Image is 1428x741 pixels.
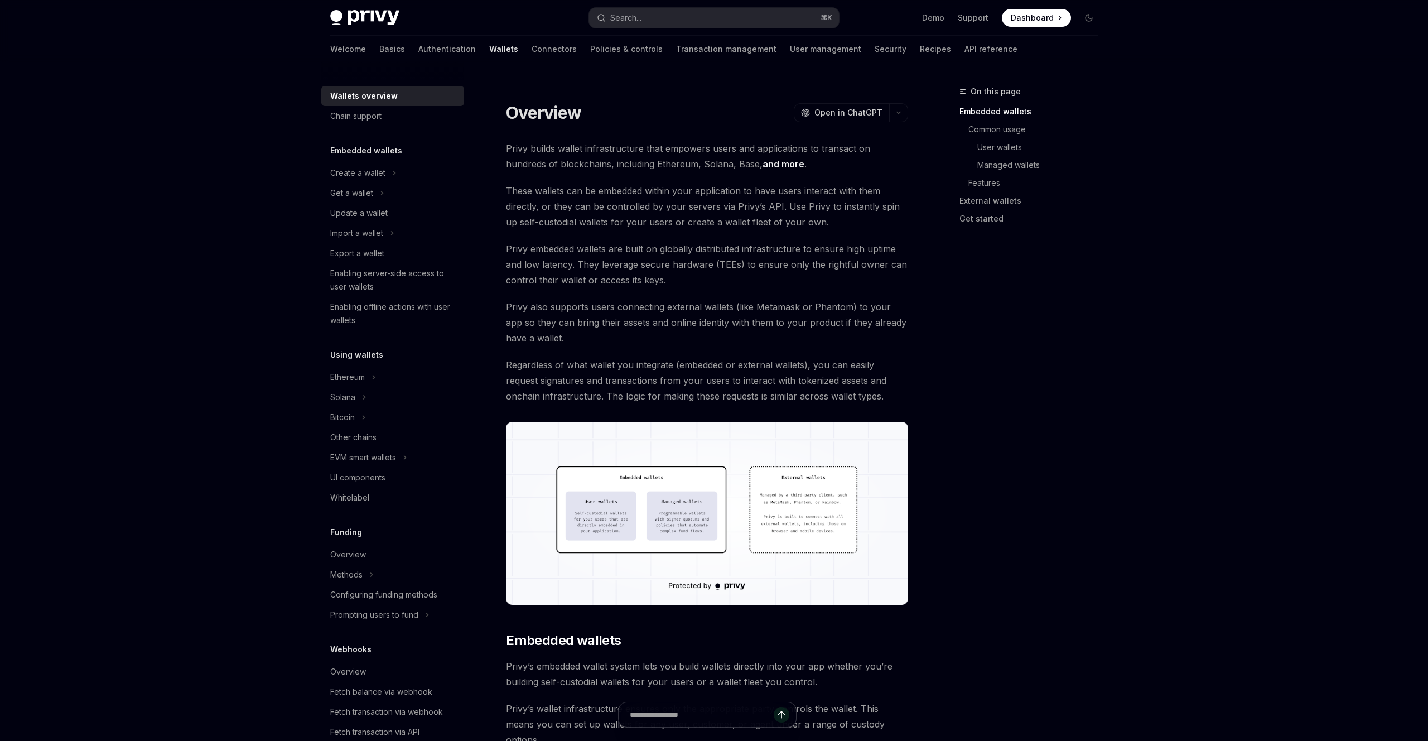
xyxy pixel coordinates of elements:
a: Transaction management [676,36,776,62]
div: Enabling server-side access to user wallets [330,267,457,293]
div: Chain support [330,109,382,123]
a: Wallets [489,36,518,62]
div: Search... [610,11,641,25]
a: Other chains [321,427,464,448]
span: ⌘ K [821,13,832,22]
h1: Overview [506,103,581,123]
a: Security [875,36,906,62]
div: Overview [330,548,366,561]
h5: Webhooks [330,643,372,656]
div: Methods [330,568,363,581]
a: Policies & controls [590,36,663,62]
div: Fetch transaction via API [330,725,419,739]
a: and more [763,158,804,170]
div: Fetch transaction via webhook [330,705,443,719]
div: Import a wallet [330,227,383,240]
span: Dashboard [1011,12,1054,23]
a: Basics [379,36,405,62]
h5: Funding [330,526,362,539]
a: Fetch transaction via webhook [321,702,464,722]
a: Configuring funding methods [321,585,464,605]
a: Export a wallet [321,243,464,263]
a: API reference [964,36,1017,62]
span: Privy builds wallet infrastructure that empowers users and applications to transact on hundreds o... [506,141,908,172]
a: Overview [321,545,464,565]
div: Bitcoin [330,411,355,424]
span: Privy also supports users connecting external wallets (like Metamask or Phantom) to your app so t... [506,299,908,346]
a: Authentication [418,36,476,62]
a: Managed wallets [977,156,1107,174]
div: Prompting users to fund [330,608,418,622]
div: Export a wallet [330,247,384,260]
a: Demo [922,12,944,23]
a: Get started [959,210,1107,228]
a: Fetch balance via webhook [321,682,464,702]
a: Recipes [920,36,951,62]
a: Support [958,12,988,23]
a: UI components [321,468,464,488]
div: EVM smart wallets [330,451,396,464]
div: Update a wallet [330,206,388,220]
span: Privy’s embedded wallet system lets you build wallets directly into your app whether you’re build... [506,658,908,690]
a: User management [790,36,861,62]
a: Welcome [330,36,366,62]
button: Open in ChatGPT [794,103,889,122]
img: dark logo [330,10,399,26]
img: images/walletoverview.png [506,422,908,605]
a: Overview [321,662,464,682]
div: Configuring funding methods [330,588,437,602]
span: These wallets can be embedded within your application to have users interact with them directly, ... [506,183,908,230]
a: Dashboard [1002,9,1071,27]
a: User wallets [977,138,1107,156]
span: Open in ChatGPT [814,107,882,118]
div: Create a wallet [330,166,385,180]
div: UI components [330,471,385,484]
a: External wallets [959,192,1107,210]
span: Regardless of what wallet you integrate (embedded or external wallets), you can easily request si... [506,357,908,404]
a: Features [968,174,1107,192]
a: Whitelabel [321,488,464,508]
span: On this page [971,85,1021,98]
div: Overview [330,665,366,679]
a: Enabling offline actions with user wallets [321,297,464,330]
h5: Embedded wallets [330,144,402,157]
button: Search...⌘K [589,8,839,28]
a: Common usage [968,121,1107,138]
div: Wallets overview [330,89,398,103]
a: Wallets overview [321,86,464,106]
a: Chain support [321,106,464,126]
a: Embedded wallets [959,103,1107,121]
button: Toggle dark mode [1080,9,1098,27]
span: Embedded wallets [506,632,621,649]
div: Enabling offline actions with user wallets [330,300,457,327]
span: Privy embedded wallets are built on globally distributed infrastructure to ensure high uptime and... [506,241,908,288]
a: Update a wallet [321,203,464,223]
a: Connectors [532,36,577,62]
a: Enabling server-side access to user wallets [321,263,464,297]
button: Send message [774,707,789,723]
div: Other chains [330,431,377,444]
div: Solana [330,391,355,404]
div: Ethereum [330,371,365,384]
div: Get a wallet [330,186,373,200]
div: Fetch balance via webhook [330,685,432,699]
h5: Using wallets [330,348,383,362]
div: Whitelabel [330,491,369,504]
